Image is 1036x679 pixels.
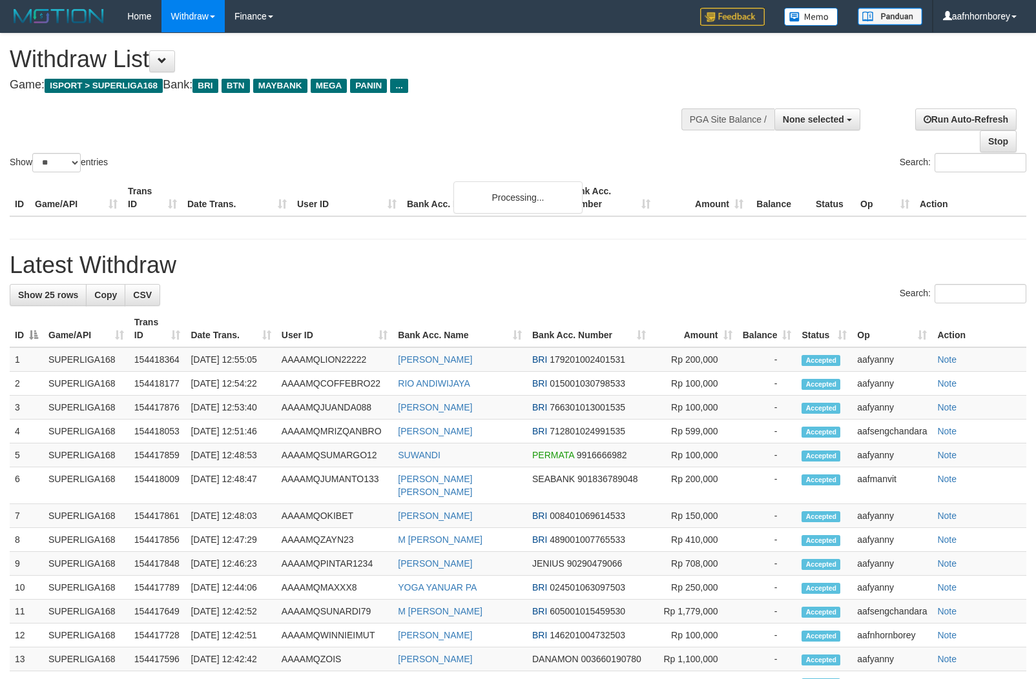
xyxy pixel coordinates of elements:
td: AAAAMQZAYN23 [276,528,393,552]
th: Action [915,179,1026,216]
span: Accepted [802,631,840,642]
td: aafnhornborey [852,623,932,647]
td: - [738,552,797,576]
td: SUPERLIGA168 [43,504,129,528]
td: 11 [10,600,43,623]
td: - [738,504,797,528]
td: SUPERLIGA168 [43,467,129,504]
span: BRI [532,606,547,616]
td: AAAAMQSUMARGO12 [276,443,393,467]
label: Show entries [10,153,108,172]
td: aafmanvit [852,467,932,504]
a: RIO ANDIWIJAYA [398,378,470,389]
td: 5 [10,443,43,467]
td: - [738,576,797,600]
td: [DATE] 12:53:40 [185,396,276,420]
td: 154417861 [129,504,186,528]
td: AAAAMQMAXXX8 [276,576,393,600]
td: AAAAMQMRIZQANBRO [276,420,393,443]
input: Search: [935,284,1026,303]
td: 9 [10,552,43,576]
td: AAAAMQWINNIEIMUT [276,623,393,647]
td: [DATE] 12:48:47 [185,467,276,504]
img: MOTION_logo.png [10,6,108,26]
td: SUPERLIGA168 [43,600,129,623]
td: Rp 250,000 [651,576,738,600]
th: Game/API: activate to sort column ascending [43,310,129,347]
td: SUPERLIGA168 [43,443,129,467]
th: Bank Acc. Name [402,179,563,216]
h1: Withdraw List [10,46,678,72]
span: Show 25 rows [18,290,78,300]
td: aafyanny [852,443,932,467]
td: SUPERLIGA168 [43,347,129,372]
td: 154417848 [129,552,186,576]
td: 154418009 [129,467,186,504]
span: Copy 489001007765533 to clipboard [550,534,625,545]
td: 6 [10,467,43,504]
a: Note [937,511,957,521]
span: Accepted [802,559,840,570]
td: AAAAMQPINTAR1234 [276,552,393,576]
td: Rp 1,779,000 [651,600,738,623]
span: PANIN [350,79,387,93]
td: [DATE] 12:42:51 [185,623,276,647]
a: SUWANDI [398,450,440,460]
span: BRI [532,426,547,436]
td: [DATE] 12:55:05 [185,347,276,372]
span: BRI [532,534,547,545]
td: Rp 708,000 [651,552,738,576]
span: Copy 90290479066 to clipboard [567,558,623,569]
span: Copy [94,290,117,300]
span: Copy 605001015459530 to clipboard [550,606,625,616]
td: aafyanny [852,347,932,372]
td: 8 [10,528,43,552]
td: - [738,420,797,443]
th: Trans ID: activate to sort column ascending [129,310,186,347]
td: [DATE] 12:42:52 [185,600,276,623]
a: Note [937,654,957,664]
span: Accepted [802,654,840,665]
th: Amount [656,179,749,216]
th: Balance [749,179,811,216]
th: Trans ID [123,179,182,216]
td: SUPERLIGA168 [43,623,129,647]
td: 10 [10,576,43,600]
label: Search: [900,153,1026,172]
td: [DATE] 12:48:03 [185,504,276,528]
td: SUPERLIGA168 [43,528,129,552]
img: panduan.png [858,8,922,25]
span: Accepted [802,451,840,461]
a: CSV [125,284,160,306]
th: Op: activate to sort column ascending [852,310,932,347]
th: User ID: activate to sort column ascending [276,310,393,347]
td: [DATE] 12:47:29 [185,528,276,552]
span: Copy 9916666982 to clipboard [577,450,627,460]
td: Rp 100,000 [651,396,738,420]
span: Copy 179201002401531 to clipboard [550,354,625,365]
span: Accepted [802,379,840,390]
td: 154417859 [129,443,186,467]
td: Rp 200,000 [651,467,738,504]
td: - [738,647,797,671]
a: [PERSON_NAME] [PERSON_NAME] [398,474,472,497]
td: Rp 150,000 [651,504,738,528]
span: BRI [532,378,547,389]
a: Note [937,426,957,436]
td: - [738,372,797,396]
td: aafyanny [852,504,932,528]
a: Note [937,582,957,593]
span: DANAMON [532,654,579,664]
span: ... [390,79,408,93]
td: [DATE] 12:46:23 [185,552,276,576]
td: 13 [10,647,43,671]
td: AAAAMQJUANDA088 [276,396,393,420]
span: PERMATA [532,450,574,460]
label: Search: [900,284,1026,303]
td: - [738,623,797,647]
td: 12 [10,623,43,647]
span: Accepted [802,583,840,594]
td: Rp 410,000 [651,528,738,552]
th: Date Trans.: activate to sort column ascending [185,310,276,347]
td: AAAAMQZOIS [276,647,393,671]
